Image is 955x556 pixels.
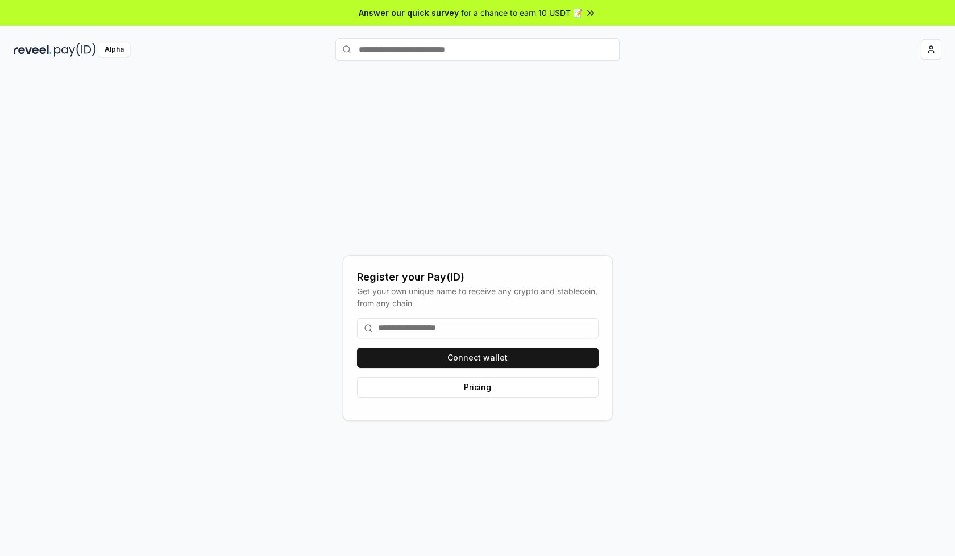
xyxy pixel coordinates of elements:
[461,7,583,19] span: for a chance to earn 10 USDT 📝
[54,43,96,57] img: pay_id
[98,43,130,57] div: Alpha
[357,285,599,309] div: Get your own unique name to receive any crypto and stablecoin, from any chain
[357,377,599,398] button: Pricing
[357,348,599,368] button: Connect wallet
[14,43,52,57] img: reveel_dark
[359,7,459,19] span: Answer our quick survey
[357,269,599,285] div: Register your Pay(ID)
